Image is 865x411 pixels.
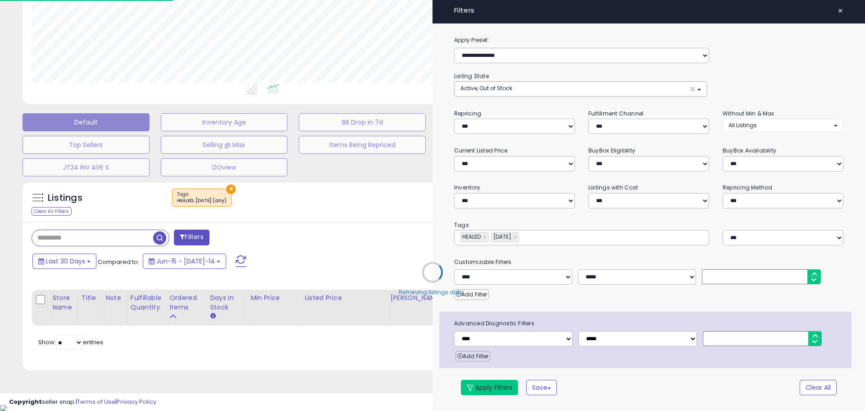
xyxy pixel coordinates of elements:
[834,5,847,17] button: ×
[454,72,489,80] small: Listing State
[588,147,635,154] small: BuyBox Eligibility
[690,84,696,94] span: ×
[728,121,757,129] span: All Listings
[838,5,843,17] span: ×
[723,119,843,132] button: All Listings
[723,110,774,117] small: Without Min & Max
[454,7,843,14] h4: Filters
[461,380,518,395] button: Apply Filters
[455,82,707,97] button: Active, Out of Stock ×
[800,380,837,395] button: Clear All
[454,147,507,154] small: Current Listed Price
[723,147,776,154] small: BuyBox Availability
[447,35,850,45] label: Apply Preset:
[588,110,643,117] small: Fulfillment Channel
[460,84,512,92] span: Active, Out of Stock
[399,288,466,296] div: Retrieving listings data..
[454,110,481,117] small: Repricing
[526,380,557,395] button: Save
